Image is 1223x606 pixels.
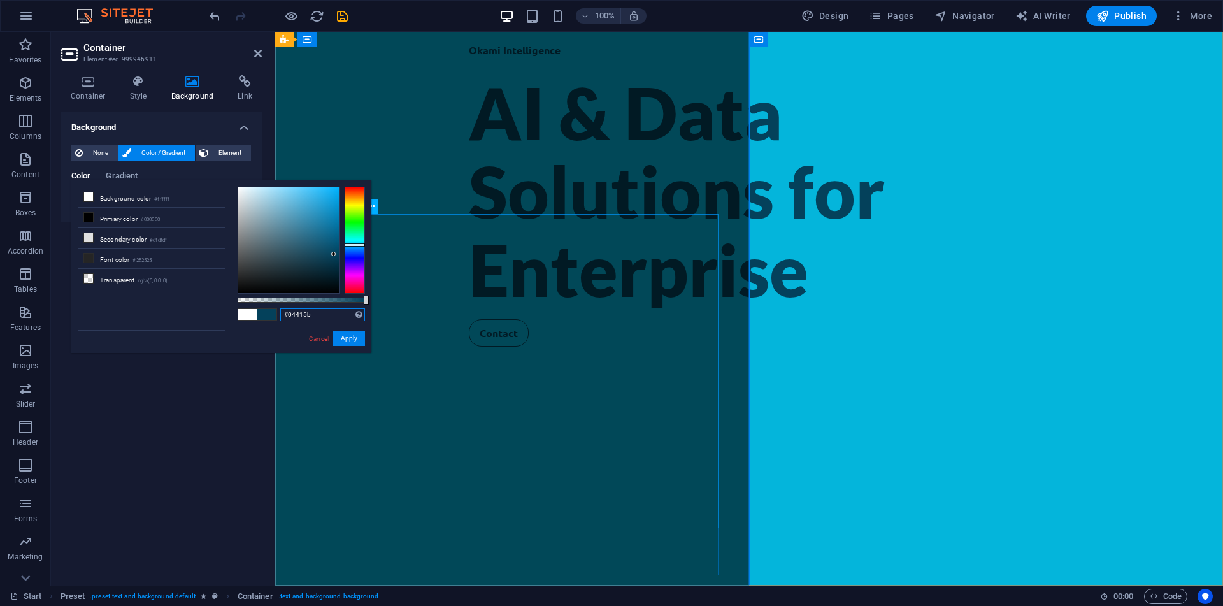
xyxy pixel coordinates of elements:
[929,6,1000,26] button: Navigator
[212,145,247,161] span: Element
[1113,589,1133,604] span: 00 00
[120,75,162,102] h4: Style
[238,589,273,604] span: Click to select. Double-click to edit
[10,322,41,333] p: Features
[196,145,251,161] button: Element
[71,168,90,186] span: Color
[576,8,621,24] button: 100%
[141,215,160,224] small: #000000
[61,75,120,102] h4: Container
[278,589,379,604] span: . text-and-background-background
[11,170,39,180] p: Content
[1167,6,1217,26] button: More
[132,256,152,265] small: #252525
[208,9,222,24] i: Undo: Change background (Ctrl+Z)
[628,10,640,22] i: On resize automatically adjust zoom level to fit chosen device.
[228,75,262,102] h4: Link
[283,8,299,24] button: Click here to leave preview mode and continue editing
[16,399,36,409] p: Slider
[334,8,350,24] button: save
[138,277,168,285] small: rgba(0,0,0,.0)
[61,589,379,604] nav: breadcrumb
[135,145,191,161] span: Color / Gradient
[78,187,225,208] li: Background color
[207,8,222,24] button: undo
[1010,6,1076,26] button: AI Writer
[83,54,236,65] h3: Element #ed-999946911
[212,593,218,600] i: This element is a customizable preset
[1100,589,1134,604] h6: Session time
[14,284,37,294] p: Tables
[934,10,995,22] span: Navigator
[150,236,167,245] small: #dfdfdf
[13,437,38,447] p: Header
[13,361,39,371] p: Images
[1015,10,1071,22] span: AI Writer
[10,589,42,604] a: Click to cancel selection. Double-click to open Pages
[162,75,229,102] h4: Background
[335,9,350,24] i: Save (Ctrl+S)
[1122,591,1124,601] span: :
[801,10,849,22] span: Design
[14,475,37,486] p: Footer
[1086,6,1157,26] button: Publish
[238,309,257,320] span: #ffffff
[15,208,36,218] p: Boxes
[154,195,169,204] small: #ffffff
[308,334,330,343] a: Cancel
[106,168,138,186] span: Gradient
[1172,10,1212,22] span: More
[8,246,43,256] p: Accordion
[8,552,43,562] p: Marketing
[333,331,365,346] button: Apply
[310,9,324,24] i: Reload page
[90,589,196,604] span: . preset-text-and-background-default
[78,269,225,289] li: Transparent
[796,6,854,26] button: Design
[9,55,41,65] p: Favorites
[78,249,225,269] li: Font color
[257,309,276,320] span: #04415b
[87,145,114,161] span: None
[83,42,262,54] h2: Container
[14,514,37,524] p: Forms
[10,93,42,103] p: Elements
[118,145,195,161] button: Color / Gradient
[869,10,913,22] span: Pages
[78,228,225,249] li: Secondary color
[1150,589,1182,604] span: Code
[10,131,41,141] p: Columns
[309,8,324,24] button: reload
[78,208,225,228] li: Primary color
[61,112,262,135] h4: Background
[1198,589,1213,604] button: Usercentrics
[1144,589,1187,604] button: Code
[201,593,206,600] i: Element contains an animation
[864,6,919,26] button: Pages
[796,6,854,26] div: Design (Ctrl+Alt+Y)
[61,589,85,604] span: Click to select. Double-click to edit
[73,8,169,24] img: Editor Logo
[71,145,118,161] button: None
[1096,10,1147,22] span: Publish
[595,8,615,24] h6: 100%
